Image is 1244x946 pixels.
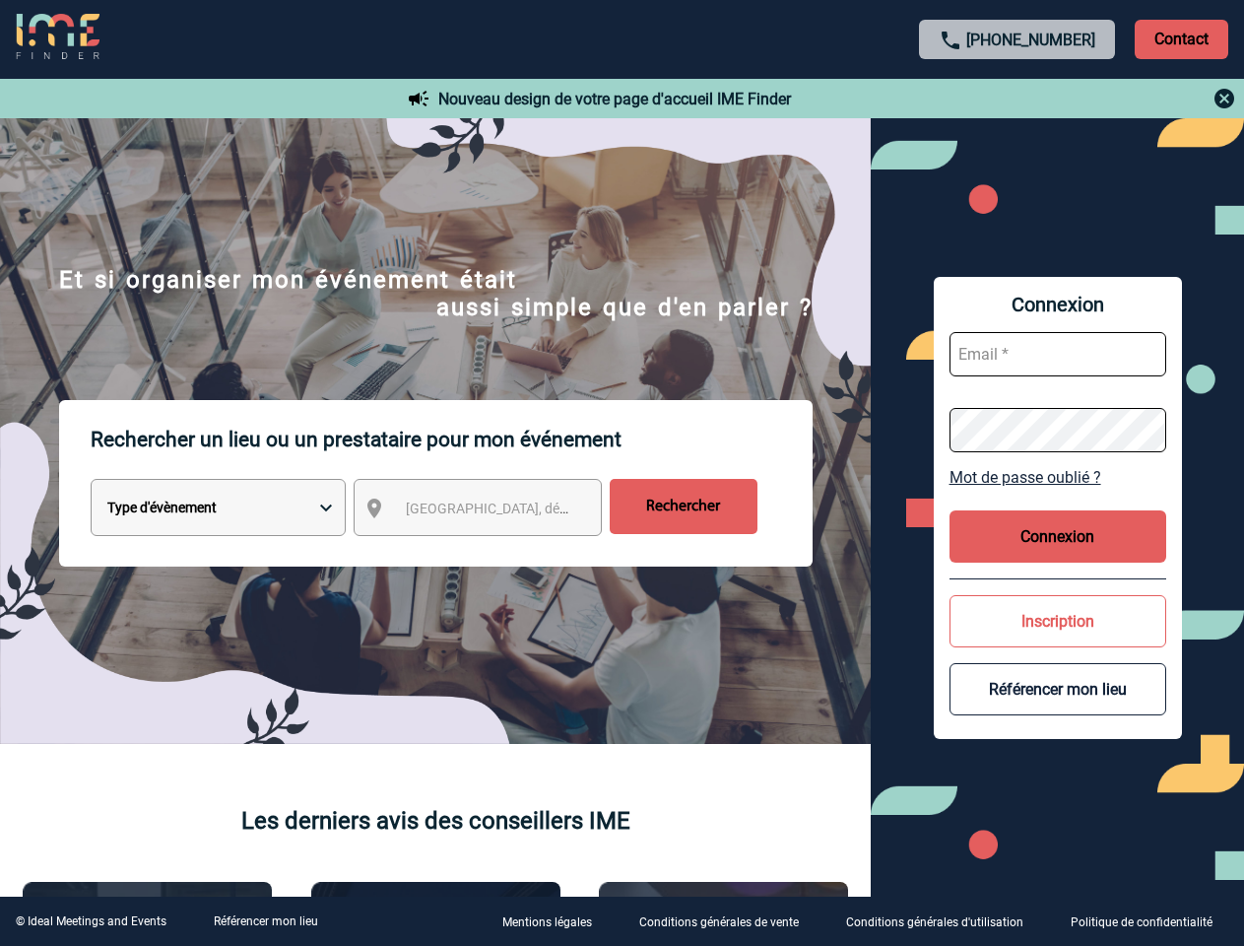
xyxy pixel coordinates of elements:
[1135,20,1228,59] p: Contact
[406,501,680,516] span: [GEOGRAPHIC_DATA], département, région...
[949,332,1166,376] input: Email *
[487,912,623,931] a: Mentions légales
[949,293,1166,316] span: Connexion
[16,914,166,928] div: © Ideal Meetings and Events
[939,29,962,52] img: call-24-px.png
[1055,912,1244,931] a: Politique de confidentialité
[830,912,1055,931] a: Conditions générales d'utilisation
[91,400,813,479] p: Rechercher un lieu ou un prestataire pour mon événement
[1071,916,1212,930] p: Politique de confidentialité
[949,595,1166,647] button: Inscription
[502,916,592,930] p: Mentions légales
[214,914,318,928] a: Référencer mon lieu
[949,510,1166,563] button: Connexion
[966,31,1095,49] a: [PHONE_NUMBER]
[949,468,1166,487] a: Mot de passe oublié ?
[949,663,1166,715] button: Référencer mon lieu
[846,916,1023,930] p: Conditions générales d'utilisation
[639,916,799,930] p: Conditions générales de vente
[623,912,830,931] a: Conditions générales de vente
[610,479,757,534] input: Rechercher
